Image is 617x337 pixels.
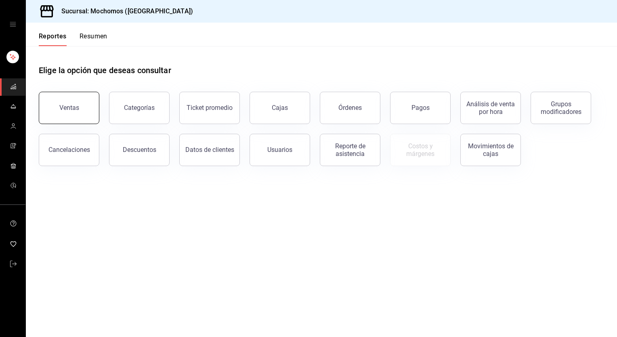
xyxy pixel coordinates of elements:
button: Contrata inventarios para ver este reporte [390,134,451,166]
div: Cancelaciones [48,146,90,154]
a: Cajas [250,92,310,124]
button: Categorías [109,92,170,124]
div: Costos y márgenes [395,142,445,158]
div: Ventas [59,104,79,112]
div: Órdenes [338,104,362,112]
div: Reporte de asistencia [325,142,375,158]
button: Resumen [80,32,107,46]
div: Movimientos de cajas [466,142,516,158]
button: Ventas [39,92,99,124]
button: Usuarios [250,134,310,166]
button: Descuentos [109,134,170,166]
button: Análisis de venta por hora [460,92,521,124]
div: Descuentos [123,146,156,154]
div: Categorías [124,104,155,112]
h1: Elige la opción que deseas consultar [39,64,171,76]
button: Movimientos de cajas [460,134,521,166]
button: open drawer [10,21,16,27]
button: Cancelaciones [39,134,99,166]
div: Grupos modificadores [536,100,586,116]
div: Pagos [411,104,430,112]
div: Datos de clientes [185,146,234,154]
button: Grupos modificadores [531,92,591,124]
button: Reportes [39,32,67,46]
div: Análisis de venta por hora [466,100,516,116]
button: Reporte de asistencia [320,134,380,166]
div: Cajas [272,103,288,113]
div: navigation tabs [39,32,107,46]
div: Usuarios [267,146,292,154]
div: Ticket promedio [187,104,233,112]
button: Datos de clientes [179,134,240,166]
h3: Sucursal: Mochomos ([GEOGRAPHIC_DATA]) [55,6,193,16]
button: Pagos [390,92,451,124]
button: Ticket promedio [179,92,240,124]
button: Órdenes [320,92,380,124]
